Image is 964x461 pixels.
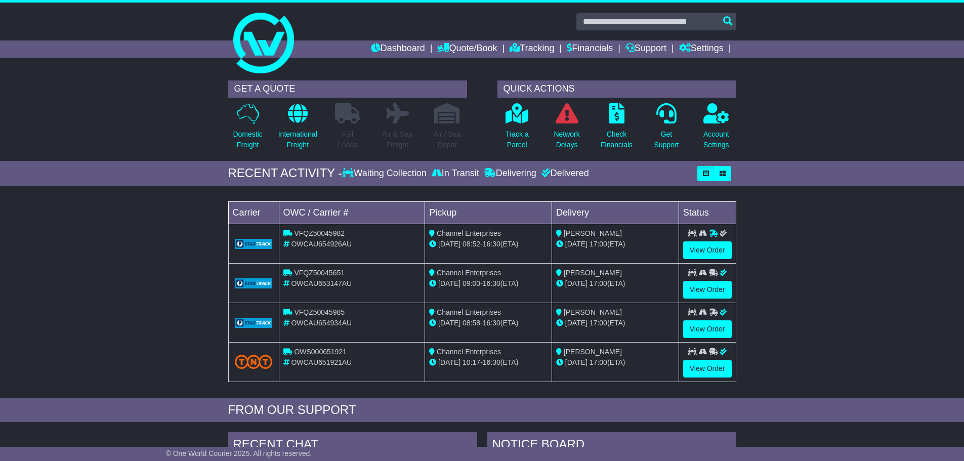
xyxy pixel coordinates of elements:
[342,168,429,179] div: Waiting Collection
[556,278,675,289] div: (ETA)
[539,168,589,179] div: Delivered
[463,240,480,248] span: 08:52
[564,269,622,277] span: [PERSON_NAME]
[565,358,588,366] span: [DATE]
[235,355,273,368] img: TNT_Domestic.png
[463,319,480,327] span: 08:58
[505,103,529,156] a: Track aParcel
[437,229,501,237] span: Channel Enterprises
[228,166,343,181] div: RECENT ACTIVITY -
[437,348,501,356] span: Channel Enterprises
[291,279,352,287] span: OWCAU653147AU
[232,103,263,156] a: DomesticFreight
[601,129,633,150] p: Check Financials
[438,358,460,366] span: [DATE]
[679,40,724,58] a: Settings
[278,129,317,150] p: International Freight
[497,80,736,98] div: QUICK ACTIONS
[552,201,679,224] td: Delivery
[590,358,607,366] span: 17:00
[278,103,318,156] a: InternationalFreight
[483,358,500,366] span: 16:30
[438,240,460,248] span: [DATE]
[482,168,539,179] div: Delivering
[438,279,460,287] span: [DATE]
[564,229,622,237] span: [PERSON_NAME]
[294,269,345,277] span: VFQZ50045651
[556,239,675,249] div: (ETA)
[429,318,548,328] div: - (ETA)
[679,201,736,224] td: Status
[228,80,467,98] div: GET A QUOTE
[235,318,273,328] img: GetCarrierServiceLogo
[506,129,529,150] p: Track a Parcel
[279,201,425,224] td: OWC / Carrier #
[228,201,279,224] td: Carrier
[228,403,736,417] div: FROM OUR SUPPORT
[235,278,273,288] img: GetCarrierServiceLogo
[600,103,633,156] a: CheckFinancials
[703,129,729,150] p: Account Settings
[554,129,579,150] p: Network Delays
[294,348,347,356] span: OWS000651921
[590,279,607,287] span: 17:00
[291,240,352,248] span: OWCAU654926AU
[437,40,497,58] a: Quote/Book
[434,129,461,150] p: Air / Sea Depot
[483,319,500,327] span: 16:30
[556,318,675,328] div: (ETA)
[294,229,345,237] span: VFQZ50045982
[291,319,352,327] span: OWCAU654934AU
[703,103,730,156] a: AccountSettings
[565,319,588,327] span: [DATE]
[487,432,736,459] div: NOTICE BOARD
[590,240,607,248] span: 17:00
[565,240,588,248] span: [DATE]
[291,358,352,366] span: OWCAU651921AU
[294,308,345,316] span: VFQZ50045985
[429,357,548,368] div: - (ETA)
[683,281,732,299] a: View Order
[429,168,482,179] div: In Transit
[371,40,425,58] a: Dashboard
[683,320,732,338] a: View Order
[483,240,500,248] span: 16:30
[228,432,477,459] div: RECENT CHAT
[463,279,480,287] span: 09:00
[510,40,554,58] a: Tracking
[564,348,622,356] span: [PERSON_NAME]
[335,129,360,150] p: Full Loads
[233,129,262,150] p: Domestic Freight
[625,40,666,58] a: Support
[166,449,312,457] span: © One World Courier 2025. All rights reserved.
[235,239,273,249] img: GetCarrierServiceLogo
[437,308,501,316] span: Channel Enterprises
[565,279,588,287] span: [DATE]
[553,103,580,156] a: NetworkDelays
[683,241,732,259] a: View Order
[437,269,501,277] span: Channel Enterprises
[590,319,607,327] span: 17:00
[425,201,552,224] td: Pickup
[483,279,500,287] span: 16:30
[438,319,460,327] span: [DATE]
[654,129,679,150] p: Get Support
[653,103,679,156] a: GetSupport
[429,278,548,289] div: - (ETA)
[567,40,613,58] a: Financials
[429,239,548,249] div: - (ETA)
[556,357,675,368] div: (ETA)
[683,360,732,378] a: View Order
[383,129,412,150] p: Air & Sea Freight
[463,358,480,366] span: 10:17
[564,308,622,316] span: [PERSON_NAME]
